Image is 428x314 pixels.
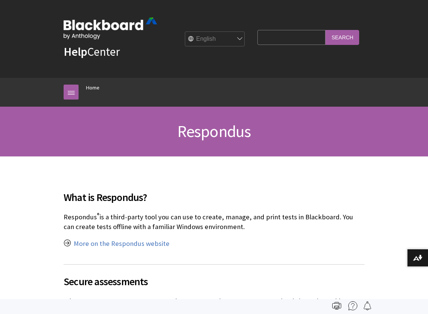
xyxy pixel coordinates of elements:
img: Follow this page [363,301,372,310]
span: What is Respondus? [64,189,364,205]
a: HelpCenter [64,44,120,59]
span: Respondus [177,121,251,141]
select: Site Language Selector [185,32,245,47]
img: More help [348,301,357,310]
sup: ® [97,211,100,218]
p: Respondus is a third-party tool you can use to create, manage, and print tests in Blackboard. You... [64,212,364,232]
img: Blackboard by Anthology [64,18,157,39]
span: Secure assessments [64,274,364,289]
a: Home [86,83,100,92]
img: Print [332,301,341,310]
input: Search [325,30,359,45]
strong: Help [64,44,87,59]
a: More on the Respondus website [74,239,169,248]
